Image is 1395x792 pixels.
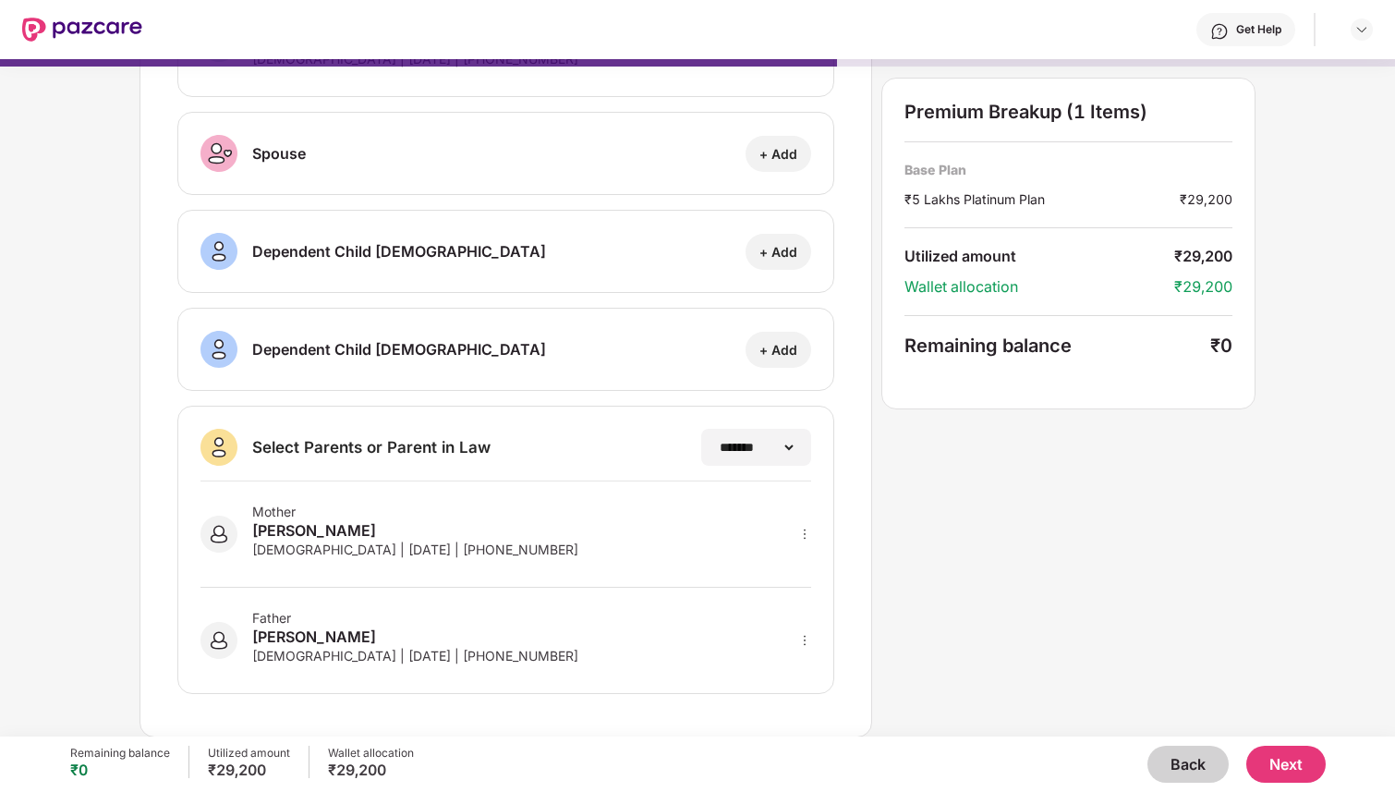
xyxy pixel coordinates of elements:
div: ₹29,200 [208,761,290,779]
span: more [798,528,811,541]
span: more [798,634,811,647]
button: Next [1246,746,1326,783]
div: [DEMOGRAPHIC_DATA] | [DATE] | [PHONE_NUMBER] [252,542,578,557]
div: Premium Breakup (1 Items) [904,101,1232,123]
div: [PERSON_NAME] [252,519,578,542]
div: Utilized amount [208,746,290,761]
div: Base Plan [904,161,1232,178]
div: Dependent Child [DEMOGRAPHIC_DATA] [252,240,546,262]
div: Get Help [1236,22,1281,37]
div: ₹29,200 [1174,277,1232,297]
div: Father [252,610,578,626]
img: svg+xml;base64,PHN2ZyB3aWR0aD0iNDAiIGhlaWdodD0iNDAiIHZpZXdCb3g9IjAgMCA0MCA0MCIgZmlsbD0ibm9uZSIgeG... [200,622,237,659]
img: New Pazcare Logo [22,18,142,42]
img: svg+xml;base64,PHN2ZyB3aWR0aD0iNDAiIGhlaWdodD0iNDAiIHZpZXdCb3g9IjAgMCA0MCA0MCIgZmlsbD0ibm9uZSIgeG... [200,233,237,270]
div: Select Parents or Parent in Law [252,437,491,457]
img: svg+xml;base64,PHN2ZyB3aWR0aD0iNDAiIGhlaWdodD0iNDAiIHZpZXdCb3g9IjAgMCA0MCA0MCIgZmlsbD0ibm9uZSIgeG... [200,429,237,466]
div: ₹0 [70,761,170,779]
div: Wallet allocation [904,277,1174,297]
img: svg+xml;base64,PHN2ZyBpZD0iRHJvcGRvd24tMzJ4MzIiIHhtbG5zPSJodHRwOi8vd3d3LnczLm9yZy8yMDAwL3N2ZyIgd2... [1354,22,1369,37]
div: Spouse [252,142,306,164]
div: + Add [759,145,797,163]
div: Remaining balance [70,746,170,761]
img: svg+xml;base64,PHN2ZyB3aWR0aD0iNDAiIGhlaWdodD0iNDAiIHZpZXdCb3g9IjAgMCA0MCA0MCIgZmlsbD0ibm9uZSIgeG... [200,516,237,553]
div: + Add [759,243,797,261]
div: + Add [759,341,797,359]
div: ₹29,200 [1180,189,1232,209]
img: svg+xml;base64,PHN2ZyB3aWR0aD0iNDAiIGhlaWdodD0iNDAiIHZpZXdCb3g9IjAgMCA0MCA0MCIgZmlsbD0ibm9uZSIgeG... [200,135,237,172]
img: svg+xml;base64,PHN2ZyBpZD0iSGVscC0zMngzMiIgeG1sbnM9Imh0dHA6Ly93d3cudzMub3JnLzIwMDAvc3ZnIiB3aWR0aD... [1210,22,1229,41]
div: ₹0 [1210,335,1232,357]
div: Wallet allocation [328,746,414,761]
div: Mother [252,504,578,519]
div: Utilized amount [904,247,1174,266]
div: [PERSON_NAME] [252,626,578,648]
div: [DEMOGRAPHIC_DATA] | [DATE] | [PHONE_NUMBER] [252,648,578,664]
div: Remaining balance [904,335,1210,357]
button: Back [1147,746,1229,783]
div: ₹5 Lakhs Platinum Plan [904,189,1180,209]
img: svg+xml;base64,PHN2ZyB3aWR0aD0iNDAiIGhlaWdodD0iNDAiIHZpZXdCb3g9IjAgMCA0MCA0MCIgZmlsbD0ibm9uZSIgeG... [200,331,237,368]
div: Dependent Child [DEMOGRAPHIC_DATA] [252,338,546,360]
div: ₹29,200 [1174,247,1232,266]
div: ₹29,200 [328,761,414,779]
